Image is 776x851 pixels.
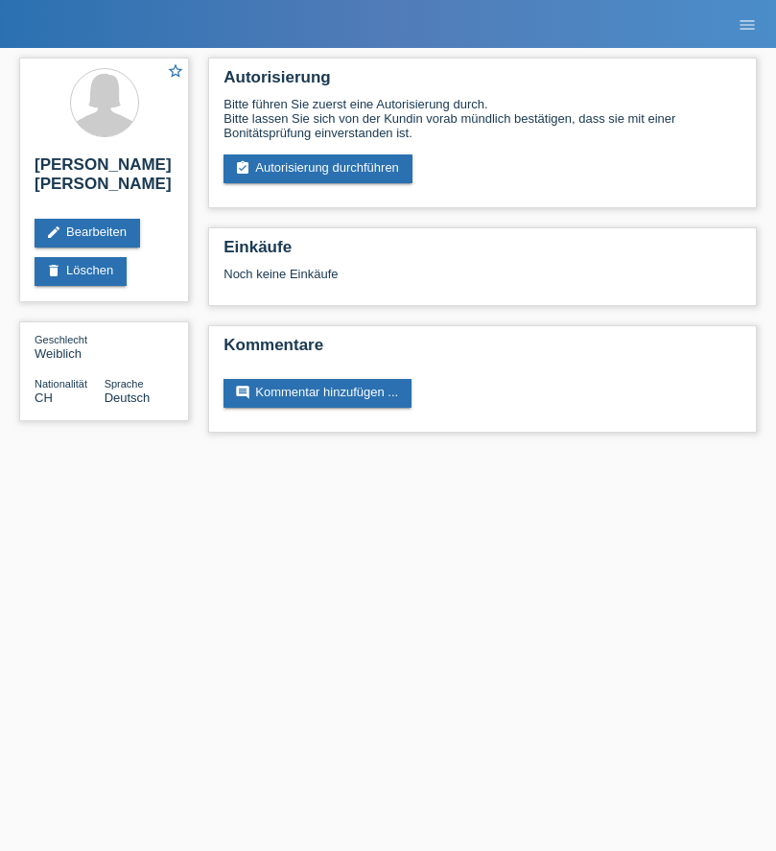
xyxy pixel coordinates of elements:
[35,334,87,345] span: Geschlecht
[223,379,412,408] a: commentKommentar hinzufügen ...
[738,15,757,35] i: menu
[35,257,127,286] a: deleteLöschen
[46,225,61,240] i: edit
[105,390,151,405] span: Deutsch
[35,155,174,203] h2: [PERSON_NAME] [PERSON_NAME]
[223,68,741,97] h2: Autorisierung
[223,97,741,140] div: Bitte führen Sie zuerst eine Autorisierung durch. Bitte lassen Sie sich von der Kundin vorab münd...
[728,18,766,30] a: menu
[235,160,250,176] i: assignment_turned_in
[35,332,105,361] div: Weiblich
[223,154,412,183] a: assignment_turned_inAutorisierung durchführen
[223,238,741,267] h2: Einkäufe
[35,390,53,405] span: Schweiz
[35,219,140,248] a: editBearbeiten
[35,378,87,390] span: Nationalität
[46,263,61,278] i: delete
[223,267,741,295] div: Noch keine Einkäufe
[167,62,184,83] a: star_border
[235,385,250,400] i: comment
[167,62,184,80] i: star_border
[105,378,144,390] span: Sprache
[223,336,741,365] h2: Kommentare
